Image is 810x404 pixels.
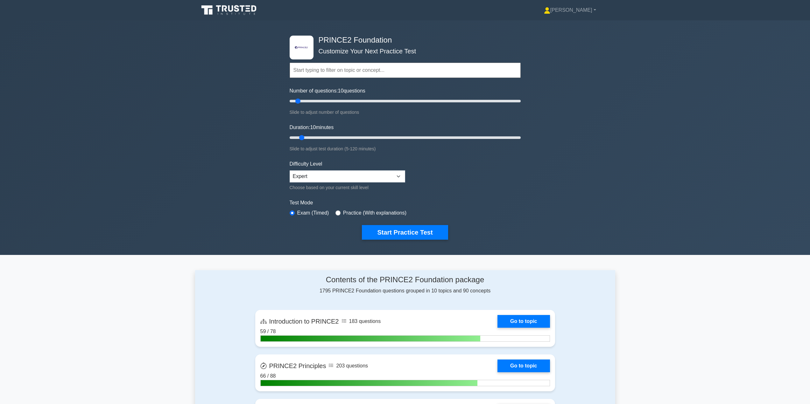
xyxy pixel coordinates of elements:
label: Practice (With explanations) [343,209,406,217]
div: 1795 PRINCE2 Foundation questions grouped in 10 topics and 90 concepts [255,275,555,295]
label: Duration: minutes [290,124,334,131]
h4: PRINCE2 Foundation [316,36,490,45]
button: Start Practice Test [362,225,448,240]
a: [PERSON_NAME] [529,4,611,17]
a: Go to topic [497,315,550,328]
input: Start typing to filter on topic or concept... [290,63,521,78]
label: Exam (Timed) [297,209,329,217]
div: Slide to adjust test duration (5-120 minutes) [290,145,521,153]
a: Go to topic [497,359,550,372]
h4: Contents of the PRINCE2 Foundation package [255,275,555,284]
div: Choose based on your current skill level [290,184,405,191]
label: Difficulty Level [290,160,322,168]
div: Slide to adjust number of questions [290,108,521,116]
label: Number of questions: questions [290,87,365,95]
span: 10 [310,125,316,130]
span: 10 [338,88,344,93]
label: Test Mode [290,199,521,207]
